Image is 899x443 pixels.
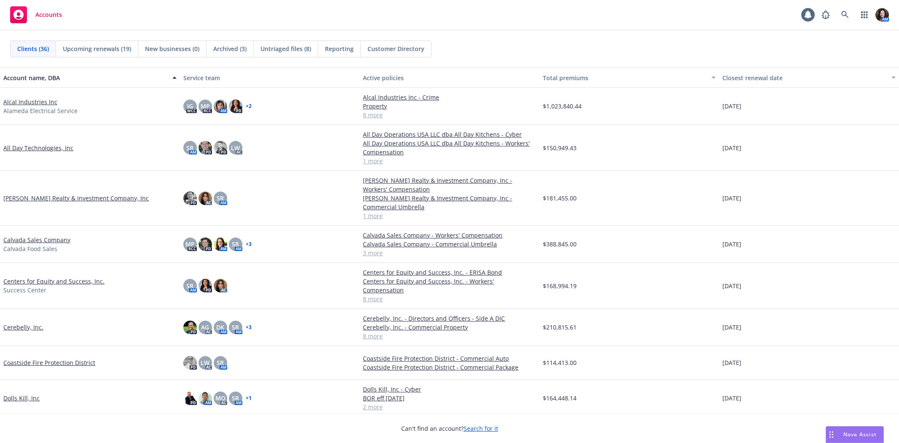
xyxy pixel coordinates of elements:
span: [DATE] [722,240,741,249]
a: Calvada Sales Company - Workers' Compensation [363,231,536,240]
a: 8 more [363,111,536,119]
a: 8 more [363,332,536,340]
div: Service team [183,73,357,82]
span: Alameda Electrical Service [3,106,78,115]
span: SR [232,240,239,249]
img: photo [229,100,242,113]
span: SR [232,323,239,332]
a: Report a Bug [817,6,834,23]
div: Drag to move [826,427,837,443]
button: Total premiums [539,68,719,88]
a: Coastside Fire Protection District - Commercial Auto [363,354,536,363]
a: Calvada Sales Company [3,235,70,244]
a: + 3 [246,325,252,330]
a: Switch app [856,6,873,23]
span: SR [217,358,224,367]
span: SR [217,194,224,203]
img: photo [199,279,212,292]
span: [DATE] [722,281,741,290]
a: Cerebelly, Inc. - Directors and Officers - Side A DIC [363,314,536,323]
a: Search [837,6,853,23]
span: JG [187,102,193,111]
a: 8 more [363,294,536,303]
span: MQ [215,394,225,402]
img: photo [199,192,212,205]
img: photo [199,238,212,251]
div: Active policies [363,73,536,82]
span: [DATE] [722,358,741,367]
img: photo [214,238,227,251]
a: + 2 [246,104,252,109]
img: photo [183,321,197,334]
span: SR [186,143,193,152]
img: photo [214,100,227,113]
div: Account name, DBA [3,73,167,82]
span: LW [231,143,240,152]
img: photo [214,279,227,292]
span: $388,845.00 [543,240,577,249]
a: 1 more [363,157,536,165]
img: photo [875,8,889,22]
a: All Day Technologies, Inc [3,143,73,152]
a: Centers for Equity and Success, Inc. - Workers' Compensation [363,277,536,294]
span: [DATE] [722,194,741,203]
a: Alcal Industries Inc - Crime [363,93,536,102]
span: $114,413.00 [543,358,577,367]
a: 3 more [363,249,536,257]
a: Alcal Industries Inc [3,97,57,106]
span: [DATE] [722,102,741,111]
a: + 3 [246,242,252,247]
a: Coastside Fire Protection District - Commercial Package [363,363,536,372]
a: Dolls Kill, Inc - Cyber [363,385,536,394]
span: [DATE] [722,143,741,152]
span: Customer Directory [368,44,424,53]
span: Reporting [325,44,354,53]
img: photo [214,141,227,154]
a: 2 more [363,402,536,411]
img: photo [183,192,197,205]
button: Service team [180,68,360,88]
span: MP [201,102,210,111]
span: Archived (3) [213,44,247,53]
span: DK [216,323,224,332]
span: SR [186,281,193,290]
span: Calvada Food Sales [3,244,57,253]
span: $150,949.43 [543,143,577,152]
a: Cerebelly, Inc. [3,323,43,332]
a: Search for it [464,424,498,432]
span: $1,023,840.44 [543,102,582,111]
span: [DATE] [722,323,741,332]
span: $168,994.19 [543,281,577,290]
a: [PERSON_NAME] Realty & Investment Company, Inc [3,194,149,203]
span: Accounts [35,11,62,18]
span: $181,455.00 [543,194,577,203]
a: Accounts [7,3,65,27]
a: Centers for Equity and Success, Inc. [3,277,105,286]
a: All Day Operations USA LLC dba All Day Kitchens - Workers' Compensation [363,139,536,157]
a: [PERSON_NAME] Realty & Investment Company, Inc - Workers' Compensation [363,176,536,194]
span: LW [201,358,209,367]
a: 1 more [363,211,536,220]
span: Can't find an account? [401,424,498,433]
a: Dolls Kill, Inc [3,394,40,402]
div: Total premiums [543,73,707,82]
span: $210,815.61 [543,323,577,332]
a: All Day Operations USA LLC dba All Day Kitchens - Cyber [363,130,536,139]
div: Closest renewal date [722,73,886,82]
a: Calvada Sales Company - Commercial Umbrella [363,240,536,249]
span: [DATE] [722,394,741,402]
span: Success Center [3,286,46,294]
img: photo [183,356,197,370]
a: Centers for Equity and Success, Inc. - ERISA Bond [363,268,536,277]
img: photo [199,141,212,154]
span: Untriaged files (8) [260,44,311,53]
a: + 1 [246,396,252,401]
a: Cerebelly, Inc. - Commercial Property [363,323,536,332]
span: New businesses (0) [145,44,199,53]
